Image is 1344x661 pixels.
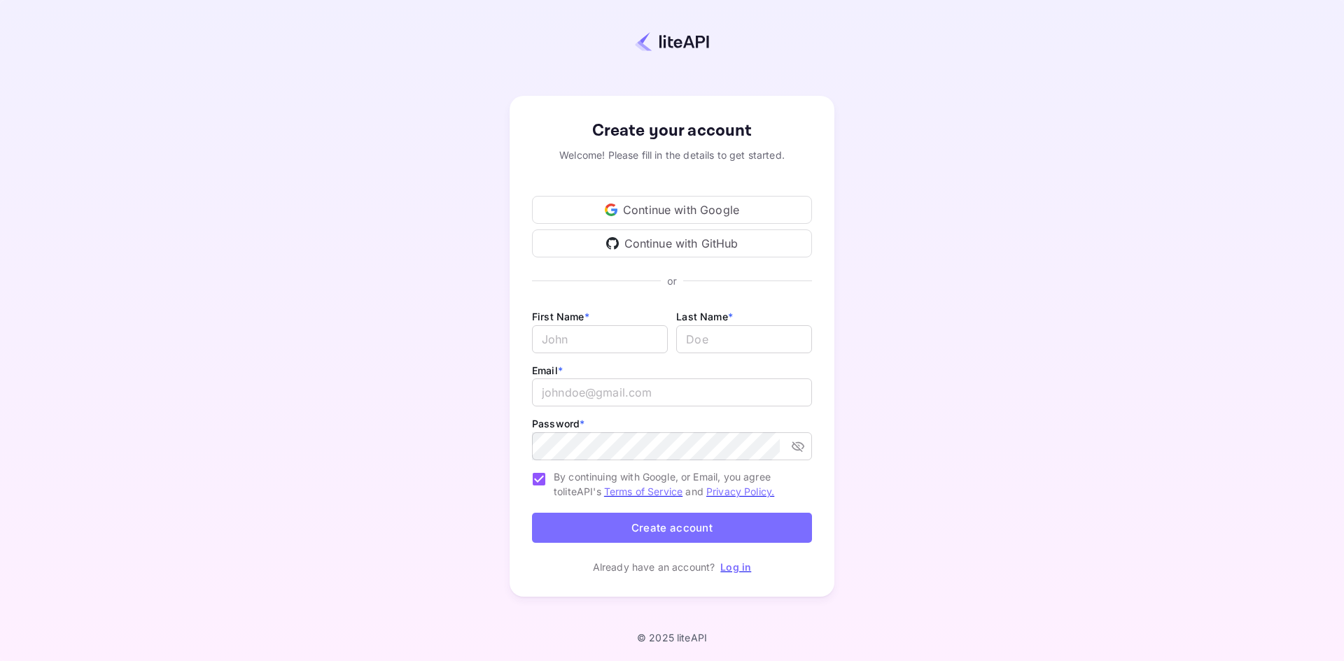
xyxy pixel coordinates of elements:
[593,560,715,574] p: Already have an account?
[706,485,774,497] a: Privacy Policy.
[532,364,563,376] label: Email
[604,485,682,497] a: Terms of Service
[532,378,812,406] input: johndoe@gmail.com
[720,561,751,573] a: Log in
[785,434,811,459] button: toggle password visibility
[637,632,707,644] p: © 2025 liteAPI
[635,31,709,52] img: liteapi
[532,513,812,543] button: Create account
[532,148,812,162] div: Welcome! Please fill in the details to get started.
[676,325,812,353] input: Doe
[532,325,668,353] input: John
[532,118,812,143] div: Create your account
[554,469,801,499] span: By continuing with Google, or Email, you agree to liteAPI's and
[532,196,812,224] div: Continue with Google
[532,229,812,257] div: Continue with GitHub
[676,311,733,322] label: Last Name
[532,418,584,429] label: Password
[532,311,589,322] label: First Name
